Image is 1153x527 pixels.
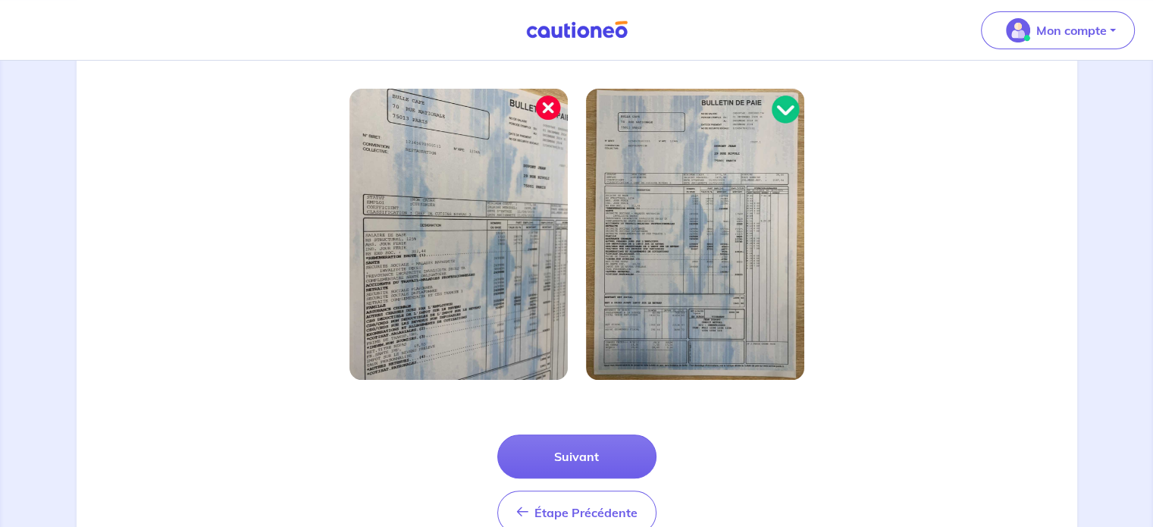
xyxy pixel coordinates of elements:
img: Image bien cadrée 1 [349,89,568,380]
img: Cautioneo [520,20,634,39]
button: Suivant [497,434,656,478]
button: illu_account_valid_menu.svgMon compte [981,11,1135,49]
span: Étape Précédente [534,505,638,520]
img: Image bien cadrée 2 [586,89,804,380]
p: Mon compte [1036,21,1107,39]
img: illu_account_valid_menu.svg [1006,18,1030,42]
